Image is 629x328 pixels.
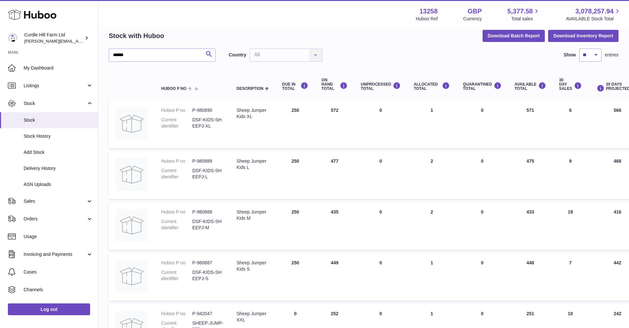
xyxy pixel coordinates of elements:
[553,101,588,148] td: 6
[407,253,456,301] td: 1
[276,202,315,250] td: 250
[115,107,148,140] img: product image
[24,32,83,44] div: Curdle Hill Farm Ltd
[282,82,308,91] div: DUE IN TOTAL
[8,303,90,315] a: Log out
[115,158,148,191] img: product image
[192,117,223,129] dd: DSF-KIDS-SHEEPJ-XL
[361,82,401,91] div: UNPROCESSED Total
[515,82,546,91] div: AVAILABLE Total
[419,7,438,16] strong: 13258
[507,7,533,16] span: 5,377.58
[354,202,407,250] td: 0
[192,311,223,317] dd: P-942047
[315,202,354,250] td: 435
[511,16,540,22] span: Total sales
[24,149,93,155] span: Add Stock
[192,218,223,231] dd: DSF-KIDS-SHEEPJ-M
[161,209,192,215] dt: Huboo P no
[24,234,93,240] span: Usage
[24,133,93,139] span: Stock History
[481,209,484,215] span: 0
[24,165,93,172] span: Delivery History
[276,101,315,148] td: 250
[192,209,223,215] dd: P-980888
[507,7,541,22] a: 5,377.58 Total sales
[161,87,186,91] span: Huboo P no
[161,107,192,113] dt: Huboo P no
[24,117,93,123] span: Stock
[192,269,223,282] dd: DSF-KIDS-SHEEPJ-S
[559,78,582,91] div: 30 DAY SALES
[276,253,315,301] td: 250
[161,269,192,282] dt: Current identifier
[192,107,223,113] dd: P-980890
[24,216,86,222] span: Orders
[237,158,269,171] div: Sheep Jumper Kids L
[192,260,223,266] dd: P-980887
[161,260,192,266] dt: Huboo P no
[463,16,482,22] div: Currency
[161,117,192,129] dt: Current identifier
[508,202,553,250] td: 433
[483,30,545,42] button: Download Batch Report
[407,152,456,199] td: 2
[354,152,407,199] td: 0
[24,198,86,204] span: Sales
[24,65,93,71] span: My Dashboard
[115,260,148,293] img: product image
[354,253,407,301] td: 0
[315,101,354,148] td: 572
[414,82,450,91] div: ALLOCATED Total
[548,30,619,42] button: Download Inventory Report
[481,311,484,316] span: 0
[508,253,553,301] td: 448
[605,52,619,58] span: entries
[315,152,354,199] td: 477
[161,158,192,164] dt: Huboo P no
[575,7,614,16] span: 3,078,257.94
[24,181,93,188] span: ASN Uploads
[237,260,269,272] div: Sheep Jumper Kids S
[553,202,588,250] td: 19
[24,83,86,89] span: Listings
[481,158,484,164] span: 0
[354,101,407,148] td: 0
[463,82,502,91] div: QUARANTINED Total
[566,7,621,22] a: 3,078,257.94 AVAILABLE Stock Total
[109,31,164,40] h2: Stock with Huboo
[407,101,456,148] td: 1
[315,253,354,301] td: 449
[553,253,588,301] td: 7
[24,251,86,257] span: Invoicing and Payments
[8,33,18,43] img: charlotte@diddlysquatfarmshop.com
[237,311,269,323] div: Sheep Jumper XXL
[24,100,86,107] span: Stock
[192,158,223,164] dd: P-980889
[481,108,484,113] span: 0
[566,16,621,22] span: AVAILABLE Stock Total
[237,107,269,120] div: Sheep Jumper Kids XL
[161,311,192,317] dt: Huboo P no
[237,87,263,91] span: Description
[24,269,93,275] span: Cases
[564,52,576,58] label: Show
[416,16,438,22] div: Huboo Ref
[508,152,553,199] td: 475
[192,168,223,180] dd: DSF-KIDS-SHEEPJ-L
[115,209,148,242] img: product image
[467,7,482,16] strong: GBP
[407,202,456,250] td: 2
[276,152,315,199] td: 250
[24,38,131,44] span: [PERSON_NAME][EMAIL_ADDRESS][DOMAIN_NAME]
[161,218,192,231] dt: Current identifier
[161,168,192,180] dt: Current identifier
[508,101,553,148] td: 571
[24,287,93,293] span: Channels
[237,209,269,221] div: Sheep Jumper Kids M
[481,260,484,265] span: 0
[229,52,246,58] label: Country
[553,152,588,199] td: 9
[321,78,348,91] div: ON HAND Total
